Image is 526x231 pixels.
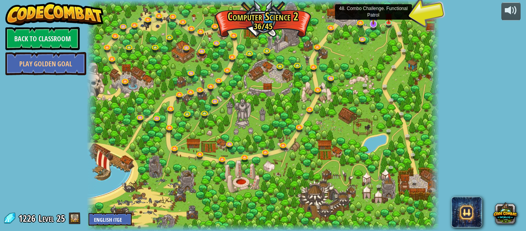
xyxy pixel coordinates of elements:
[501,2,521,20] button: Adjust volume
[5,27,80,50] a: Back to Classroom
[5,2,104,25] img: CodeCombat - Learn how to code by playing a game
[385,9,393,23] img: level-banner-unstarted.png
[18,212,38,224] span: 1226
[57,212,65,224] span: 25
[39,212,54,225] span: Level
[5,52,86,75] a: Play Golden Goal
[369,3,378,25] img: level-banner-unstarted-subscriber.png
